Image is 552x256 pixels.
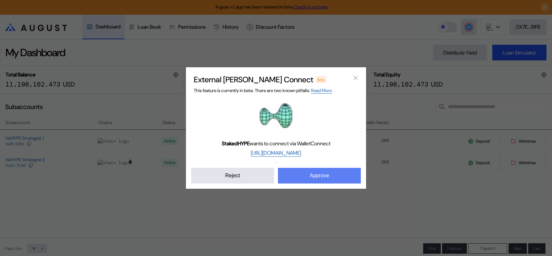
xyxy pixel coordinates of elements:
b: StakedHYPE [222,140,250,147]
a: [URL][DOMAIN_NAME] [251,150,301,157]
span: wants to connect via WalletConnect [222,140,330,147]
button: Reject [191,168,274,184]
h2: External [PERSON_NAME] Connect [194,74,313,85]
button: close modal [350,72,361,83]
button: Approve [278,168,361,184]
a: Read More [311,88,332,94]
span: This feature is currently in beta. There are two known pitfalls: [194,88,332,94]
div: Beta [316,76,326,83]
img: StakedHYPE logo [260,99,292,132]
